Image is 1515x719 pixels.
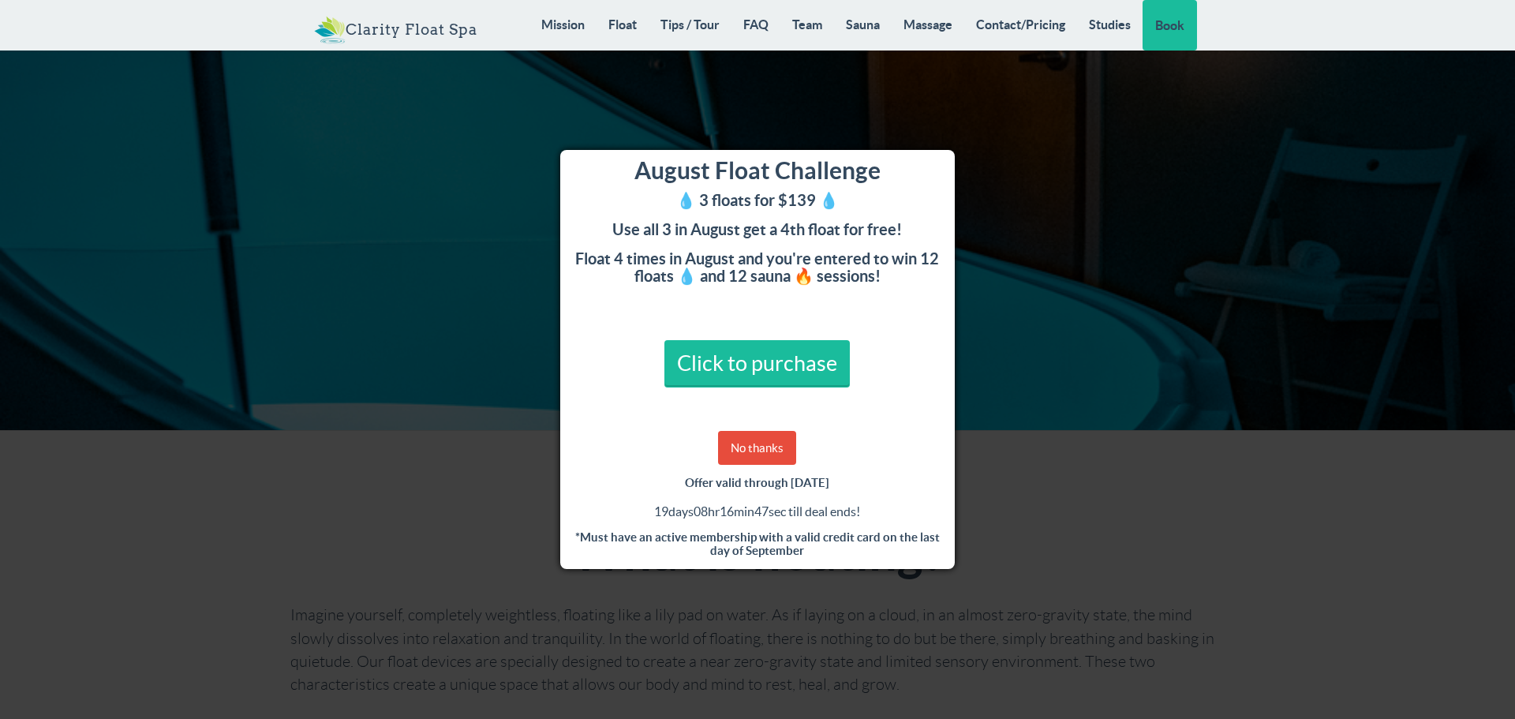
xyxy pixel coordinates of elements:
a: No thanks [718,431,796,465]
h5: *Must have an active membership with a valid credit card on the last day of September [572,531,943,557]
h4: 💧 3 floats for $139 💧 [572,192,943,209]
h4: Float 4 times in August and you're entered to win 12 floats 💧 and 12 sauna 🔥 sessions! [572,250,943,285]
h3: August Float Challenge [572,158,943,184]
h5: Offer valid through [DATE] [572,477,943,490]
h4: Use all 3 in August get a 4th float for free! [572,221,943,238]
a: Click to purchase [664,340,850,388]
span: days hr min sec till deal ends! [654,504,860,519]
span: 19 [654,504,668,519]
span: 47 [754,504,769,519]
span: 08 [694,504,708,519]
span: 16 [720,504,734,519]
